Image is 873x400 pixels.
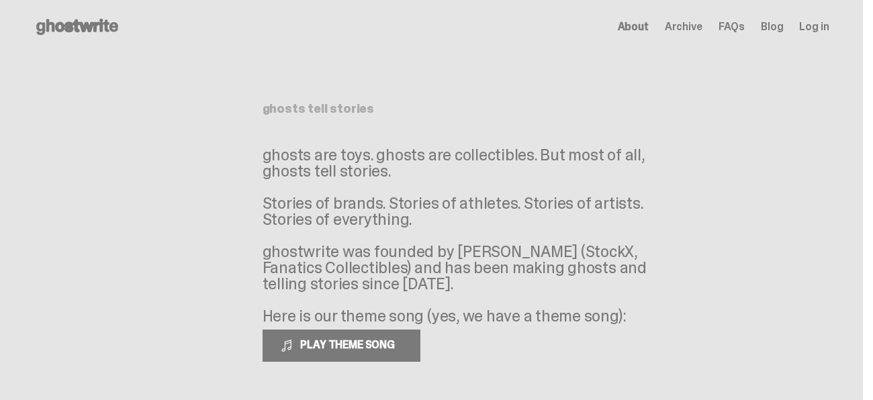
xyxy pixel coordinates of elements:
p: ghosts are toys. ghosts are collectibles. But most of all, ghosts tell stories. Stories of brands... [263,147,665,324]
span: PLAY THEME SONG [295,338,403,352]
a: Log in [799,21,829,32]
button: PLAY THEME SONG [263,330,420,362]
a: Archive [665,21,702,32]
a: Blog [761,21,783,32]
h1: ghosts tell stories [263,103,601,115]
a: About [618,21,649,32]
a: FAQs [719,21,745,32]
